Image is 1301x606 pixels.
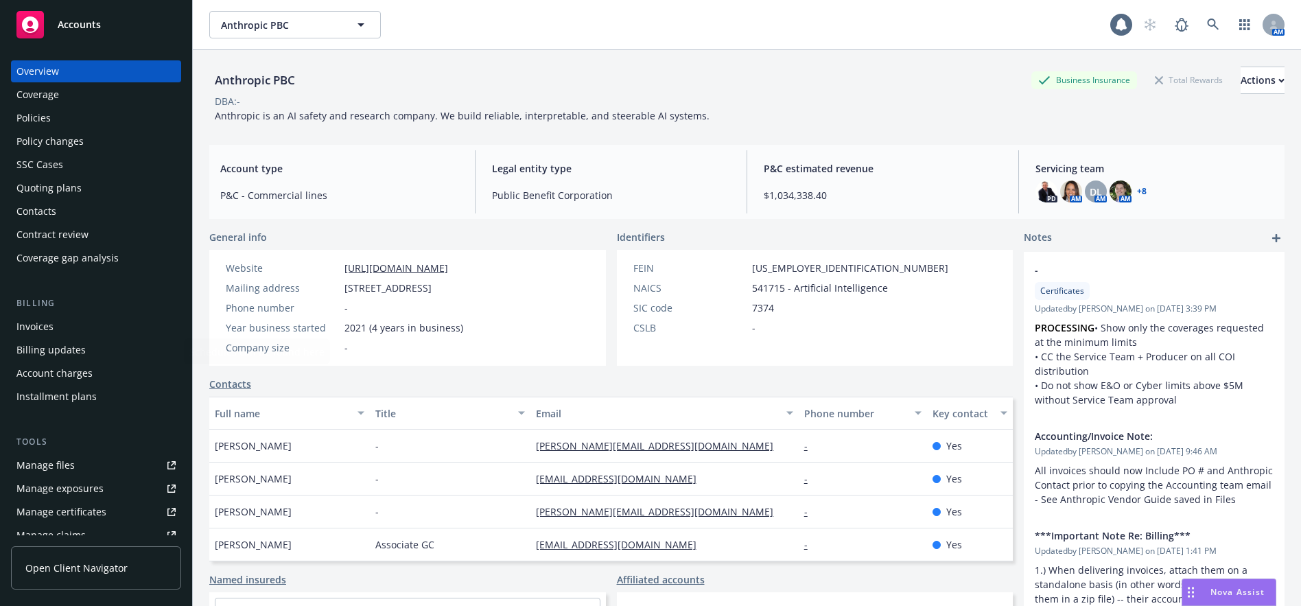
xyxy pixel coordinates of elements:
[215,471,292,486] span: [PERSON_NAME]
[344,301,348,315] span: -
[226,301,339,315] div: Phone number
[16,130,84,152] div: Policy changes
[1182,579,1199,605] div: Drag to move
[11,107,181,129] a: Policies
[804,538,819,551] a: -
[16,177,82,199] div: Quoting plans
[633,301,747,315] div: SIC code
[804,406,906,421] div: Phone number
[16,454,75,476] div: Manage files
[16,501,106,523] div: Manage certificates
[11,386,181,408] a: Installment plans
[1231,11,1258,38] a: Switch app
[617,230,665,244] span: Identifiers
[11,501,181,523] a: Manage certificates
[209,397,370,430] button: Full name
[215,94,240,108] div: DBA: -
[11,316,181,338] a: Invoices
[370,397,530,430] button: Title
[226,261,339,275] div: Website
[633,321,747,335] div: CSLB
[16,524,86,546] div: Manage claims
[1060,180,1082,202] img: photo
[11,362,181,384] a: Account charges
[16,60,59,82] div: Overview
[16,316,54,338] div: Invoices
[16,154,63,176] div: SSC Cases
[215,109,710,122] span: Anthropic is an AI safety and research company. We build reliable, interpretable, and steerable A...
[209,572,286,587] a: Named insureds
[11,130,181,152] a: Policy changes
[215,537,292,552] span: [PERSON_NAME]
[344,261,448,275] a: [URL][DOMAIN_NAME]
[11,296,181,310] div: Billing
[11,224,181,246] a: Contract review
[1137,187,1147,196] a: +8
[16,339,86,361] div: Billing updates
[633,281,747,295] div: NAICS
[946,504,962,519] span: Yes
[226,321,339,335] div: Year business started
[11,177,181,199] a: Quoting plans
[1035,321,1274,407] p: • Show only the coverages requested at the minimum limits • CC the Service Team + Producer on all...
[11,339,181,361] a: Billing updates
[215,439,292,453] span: [PERSON_NAME]
[492,188,730,202] span: Public Benefit Corporation
[58,19,101,30] span: Accounts
[16,247,119,269] div: Coverage gap analysis
[375,439,379,453] span: -
[1035,464,1277,506] span: All invoices should now Include PO # and Anthropic Contact prior to copying the Accounting team e...
[933,406,992,421] div: Key contact
[209,230,267,244] span: General info
[617,572,705,587] a: Affiliated accounts
[1182,579,1276,606] button: Nova Assist
[1035,545,1274,557] span: Updated by [PERSON_NAME] on [DATE] 1:41 PM
[344,281,432,295] span: [STREET_ADDRESS]
[1035,321,1094,334] strong: PROCESSING
[221,18,340,32] span: Anthropic PBC
[1024,418,1285,517] div: Accounting/Invoice Note:Updatedby [PERSON_NAME] on [DATE] 9:46 AMAll invoices should now Include ...
[215,406,349,421] div: Full name
[1024,252,1285,418] div: -CertificatesUpdatedby [PERSON_NAME] on [DATE] 3:39 PMPROCESSING• Show only the coverages request...
[1136,11,1164,38] a: Start snowing
[375,504,379,519] span: -
[536,439,784,452] a: [PERSON_NAME][EMAIL_ADDRESS][DOMAIN_NAME]
[209,11,381,38] button: Anthropic PBC
[11,478,181,500] a: Manage exposures
[16,478,104,500] div: Manage exposures
[1148,71,1230,89] div: Total Rewards
[1035,263,1238,277] span: -
[752,281,888,295] span: 541715 - Artificial Intelligence
[375,537,434,552] span: Associate GC
[220,161,458,176] span: Account type
[633,261,747,275] div: FEIN
[375,471,379,486] span: -
[11,154,181,176] a: SSC Cases
[804,439,819,452] a: -
[11,5,181,44] a: Accounts
[209,377,251,391] a: Contacts
[927,397,1013,430] button: Key contact
[1241,67,1285,93] div: Actions
[1035,161,1274,176] span: Servicing team
[16,224,89,246] div: Contract review
[752,321,755,335] span: -
[375,406,510,421] div: Title
[11,524,181,546] a: Manage claims
[530,397,798,430] button: Email
[1035,180,1057,202] img: photo
[752,261,948,275] span: [US_EMPLOYER_IDENTIFICATION_NUMBER]
[536,538,707,551] a: [EMAIL_ADDRESS][DOMAIN_NAME]
[1035,429,1238,443] span: Accounting/Invoice Note:
[804,505,819,518] a: -
[536,406,777,421] div: Email
[1024,230,1052,246] span: Notes
[1168,11,1195,38] a: Report a Bug
[11,84,181,106] a: Coverage
[1040,285,1084,297] span: Certificates
[226,281,339,295] div: Mailing address
[11,200,181,222] a: Contacts
[16,107,51,129] div: Policies
[1241,67,1285,94] button: Actions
